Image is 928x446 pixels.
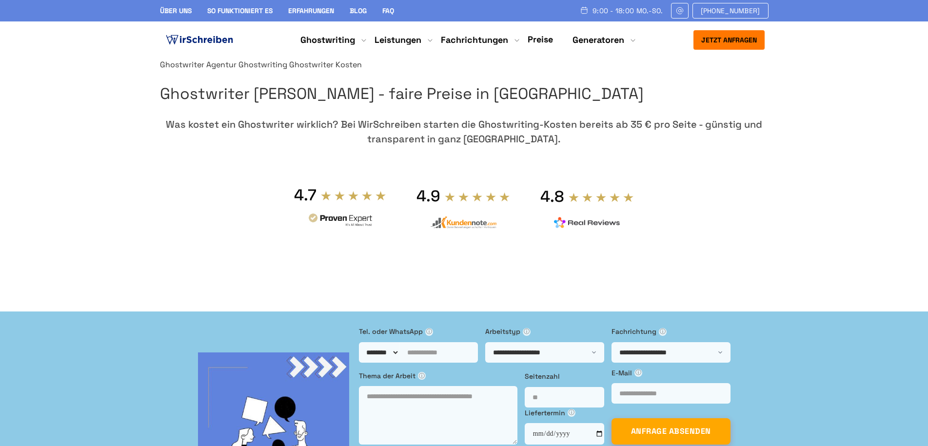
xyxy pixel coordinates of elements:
[580,6,589,14] img: Schedule
[525,407,604,418] label: Liefertermin
[692,3,769,19] a: [PHONE_NUMBER]
[164,33,235,47] img: logo ghostwriter-österreich
[382,6,394,15] a: FAQ
[425,328,433,336] span: ⓘ
[592,7,663,15] span: 9:00 - 18:00 Mo.-So.
[659,328,667,336] span: ⓘ
[375,34,421,46] a: Leistungen
[612,418,731,445] button: ANFRAGE ABSENDEN
[416,186,440,206] div: 4.9
[485,326,604,337] label: Arbeitstyp
[350,6,367,15] a: Blog
[528,34,553,45] a: Preise
[359,370,517,381] label: Thema der Arbeit
[540,187,564,206] div: 4.8
[525,371,604,382] label: Seitenzahl
[289,59,362,70] span: Ghostwriter Kosten
[573,34,624,46] a: Generatoren
[568,409,575,417] span: ⓘ
[300,34,355,46] a: Ghostwriting
[160,59,237,70] a: Ghostwriter Agentur
[238,59,287,70] a: Ghostwriting
[430,216,496,229] img: kundennote
[320,190,387,201] img: stars
[701,7,760,15] span: [PHONE_NUMBER]
[523,328,531,336] span: ⓘ
[568,192,634,203] img: stars
[294,185,316,205] div: 4.7
[612,368,731,378] label: E-Mail
[207,6,273,15] a: So funktioniert es
[675,7,684,15] img: Email
[444,192,511,202] img: stars
[441,34,508,46] a: Fachrichtungen
[288,6,334,15] a: Erfahrungen
[160,81,769,106] h1: Ghostwriter [PERSON_NAME] - faire Preise in [GEOGRAPHIC_DATA]
[418,372,426,380] span: ⓘ
[693,30,765,50] button: Jetzt anfragen
[359,326,478,337] label: Tel. oder WhatsApp
[612,326,731,337] label: Fachrichtung
[554,217,620,229] img: realreviews
[160,6,192,15] a: Über uns
[160,117,769,146] div: Was kostet ein Ghostwriter wirklich? Bei WirSchreiben starten die Ghostwriting-Kosten bereits ab ...
[634,369,642,377] span: ⓘ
